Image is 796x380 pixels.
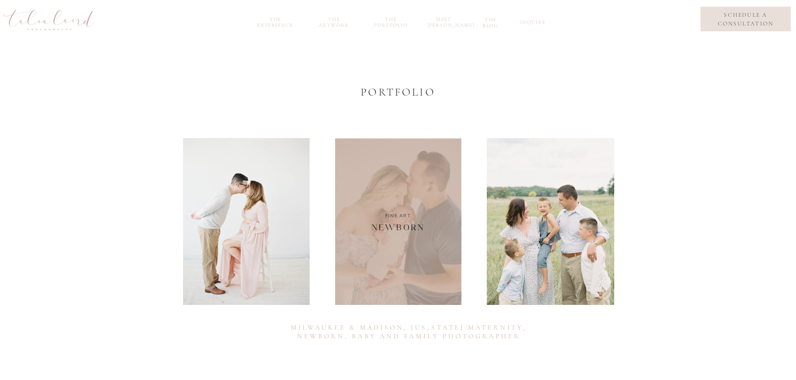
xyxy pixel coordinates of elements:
[285,323,533,344] h2: Milwaukee & madisoN, [US_STATE] Maternity, Newborn, Baby and Family Photographer
[314,16,354,26] a: the Artwork
[520,19,544,29] a: inquire
[371,16,411,26] a: the portfolio
[310,86,486,98] h2: Portfolio
[427,16,461,26] a: meet [PERSON_NAME]
[253,16,298,26] a: the experience
[478,17,504,26] a: the blog
[707,10,784,28] a: schedule a consultation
